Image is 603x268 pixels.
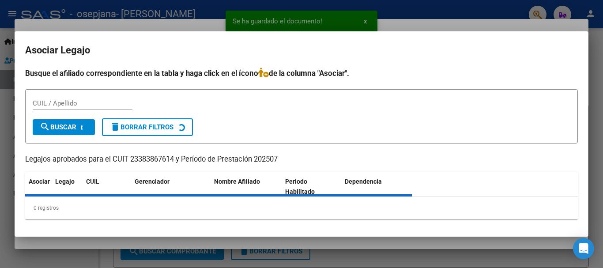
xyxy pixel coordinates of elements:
span: Asociar [29,178,50,185]
datatable-header-cell: Gerenciador [131,172,211,201]
datatable-header-cell: Periodo Habilitado [282,172,341,201]
datatable-header-cell: Legajo [52,172,83,201]
span: Buscar [40,123,76,131]
datatable-header-cell: Asociar [25,172,52,201]
datatable-header-cell: Nombre Afiliado [211,172,282,201]
button: Borrar Filtros [102,118,193,136]
datatable-header-cell: CUIL [83,172,131,201]
h4: Busque el afiliado correspondiente en la tabla y haga click en el ícono de la columna "Asociar". [25,68,578,79]
div: Open Intercom Messenger [573,238,594,259]
mat-icon: delete [110,121,121,132]
span: Borrar Filtros [110,123,173,131]
span: Legajo [55,178,75,185]
div: 0 registros [25,197,578,219]
mat-icon: search [40,121,50,132]
button: Buscar [33,119,95,135]
datatable-header-cell: Dependencia [341,172,412,201]
span: Nombre Afiliado [214,178,260,185]
span: Dependencia [345,178,382,185]
span: CUIL [86,178,99,185]
h2: Asociar Legajo [25,42,578,59]
span: Periodo Habilitado [285,178,315,195]
span: Gerenciador [135,178,170,185]
p: Legajos aprobados para el CUIT 23383867614 y Período de Prestación 202507 [25,154,578,165]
